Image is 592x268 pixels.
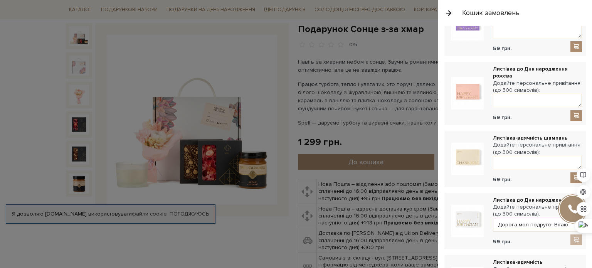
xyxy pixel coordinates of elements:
[493,114,512,121] span: 59 грн.
[493,204,582,217] label: Додайте персональне привітання (до 300 символів):
[493,45,512,52] span: 59 грн.
[493,142,582,155] label: Додайте персональне привітання (до 300 символів):
[493,259,582,266] a: Листівка-вдячність
[451,143,484,175] img: Листівка-вдячність шампань
[493,135,582,142] a: Листівка-вдячність шампань
[493,238,512,245] span: 59 грн.
[493,80,582,94] label: Додайте персональне привітання (до 300 символів):
[493,176,512,183] span: 59 грн.
[493,66,582,79] a: Листівка до Дня народження рожева
[493,197,582,204] a: Листівка до Дня народження
[451,77,484,110] img: Листівка до Дня народження рожева
[462,8,520,17] div: Кошик замовлень
[451,205,484,237] img: Листівка до Дня народження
